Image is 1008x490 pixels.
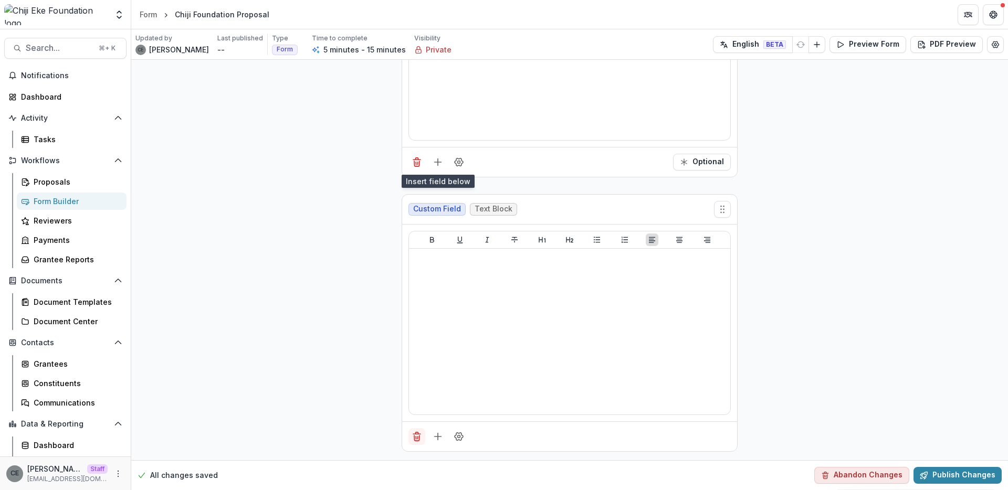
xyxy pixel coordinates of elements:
button: Edit Form Settings [987,36,1004,53]
button: Italicize [481,233,493,246]
a: Dashboard [17,436,127,454]
p: [EMAIL_ADDRESS][DOMAIN_NAME] [27,474,108,484]
p: Time to complete [312,34,367,43]
a: Proposals [17,173,127,190]
div: Constituents [34,378,118,389]
button: Add field [429,154,446,171]
button: Strike [508,233,521,246]
a: Grantees [17,355,127,372]
div: Grantees [34,358,118,369]
div: Form [140,9,157,20]
p: All changes saved [150,470,218,481]
button: Underline [454,233,466,246]
p: Updated by [135,34,172,43]
p: Visibility [414,34,440,43]
button: Align Left [646,233,658,246]
button: Field Settings [450,428,467,445]
p: [PERSON_NAME] [149,44,209,55]
nav: breadcrumb [135,7,274,22]
div: Document Center [34,316,118,327]
button: Refresh Translation [792,36,809,53]
div: Dashboard [21,91,118,102]
button: Delete field [408,154,425,171]
a: Document Center [17,313,127,330]
a: Grantee Reports [17,251,127,268]
button: Align Center [673,233,686,246]
div: Dashboard [34,440,118,451]
p: Type [272,34,288,43]
p: 5 minutes - 15 minutes [323,44,406,55]
button: Heading 1 [536,233,549,246]
button: Move field [714,201,731,218]
p: [PERSON_NAME] [27,463,83,474]
button: Add Language [808,36,825,53]
button: Open Documents [4,272,127,289]
button: Open Activity [4,110,127,126]
button: Bold [426,233,438,246]
button: Heading 2 [563,233,576,246]
p: Staff [87,464,108,474]
button: Notifications [4,67,127,84]
button: Bullet List [591,233,603,246]
a: Data Report [17,456,127,473]
button: Get Help [983,4,1004,25]
span: Documents [21,276,110,285]
a: Communications [17,394,127,411]
a: Tasks [17,131,127,148]
span: Data & Reporting [21,420,110,429]
div: Tasks [34,134,118,145]
button: Open entity switcher [112,4,127,25]
p: Last published [217,34,263,43]
a: Form Builder [17,193,127,210]
button: Field Settings [450,154,467,171]
p: Private [426,44,451,55]
span: Workflows [21,156,110,165]
span: Notifications [21,71,122,80]
button: More [112,467,124,480]
span: Contacts [21,338,110,347]
button: Search... [4,38,127,59]
button: PDF Preview [910,36,983,53]
div: ⌘ + K [97,42,118,54]
button: Publish Changes [913,467,1002,484]
img: Chiji Eke Foundation logo [4,4,108,25]
span: Text Block [475,205,512,214]
a: Reviewers [17,212,127,229]
button: Abandon Changes [814,467,909,484]
div: Chiji Eke [138,48,143,52]
button: Open Contacts [4,334,127,351]
div: Reviewers [34,215,118,226]
div: Chiji Foundation Proposal [175,9,269,20]
a: Form [135,7,161,22]
span: Custom Field [413,205,461,214]
div: Communications [34,397,118,408]
div: Grantee Reports [34,254,118,265]
button: Delete field [408,428,425,445]
a: Payments [17,231,127,249]
span: Search... [26,43,92,53]
span: Form [277,46,293,53]
button: Required [673,154,731,171]
a: Document Templates [17,293,127,311]
a: Constituents [17,375,127,392]
button: Align Right [701,233,713,246]
button: Add field [429,428,446,445]
button: Partners [958,4,979,25]
button: Ordered List [618,233,631,246]
button: Open Data & Reporting [4,416,127,432]
div: Document Templates [34,296,118,307]
button: English BETA [713,36,793,53]
div: Chiji Eke [10,470,19,477]
button: Preview Form [829,36,906,53]
span: Activity [21,114,110,123]
p: -- [217,44,225,55]
a: Dashboard [4,88,127,105]
div: Form Builder [34,196,118,207]
button: Open Workflows [4,152,127,169]
div: Proposals [34,176,118,187]
div: Payments [34,235,118,246]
